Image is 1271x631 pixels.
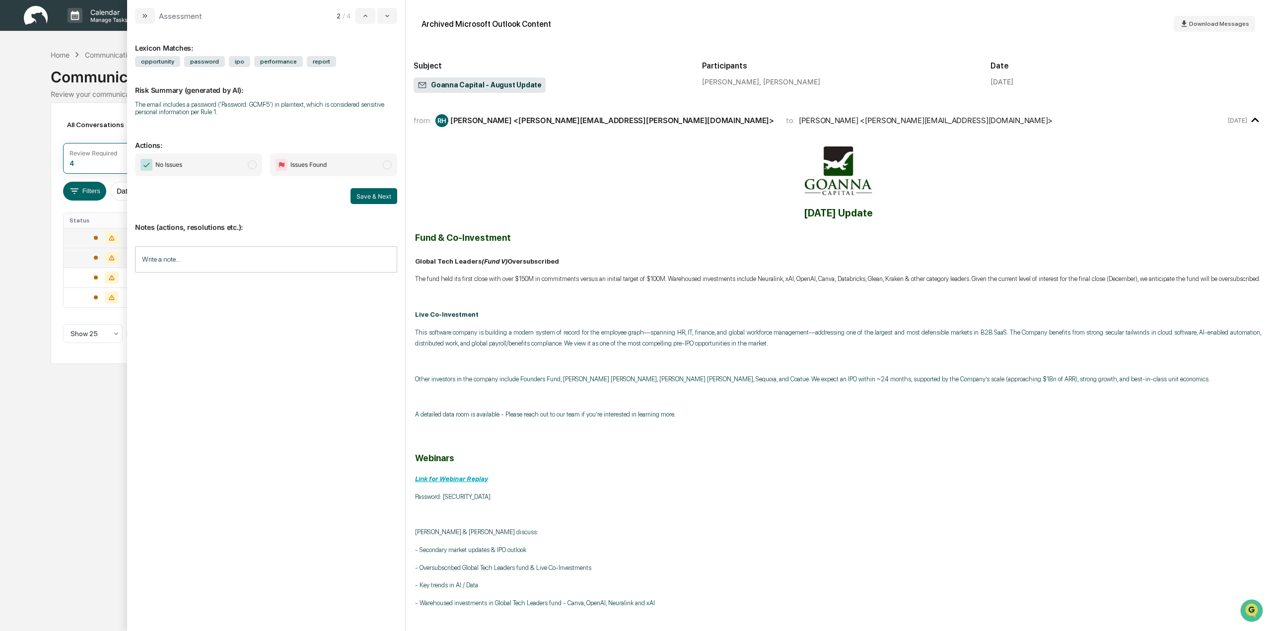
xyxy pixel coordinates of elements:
span: No Issues [155,160,182,170]
div: We're available if you need us! [34,86,126,94]
span: to: [786,116,795,125]
div: Start new chat [34,76,163,86]
h2: Subject [414,61,686,70]
div: Home [51,51,70,59]
p: A detailed data room is available - Please reach out to our team if you’re interested in learning... [415,409,1262,421]
div: 🔎 [10,145,18,153]
p: Calendar [82,8,133,16]
button: Date:[DATE] - [DATE] [110,182,192,201]
a: Link for Webinar Replay [415,475,488,483]
span: Data Lookup [20,144,63,154]
span: Webinars [415,453,454,463]
div: [PERSON_NAME], [PERSON_NAME] [702,77,975,86]
p: This software company is building a modern system of record for the employee graph—spanning HR, I... [415,327,1262,350]
time: Monday, August 11, 2025 at 3:13:31 AM [1228,117,1247,124]
a: 🖐️Preclearance [6,121,68,139]
div: Review Required [70,149,117,157]
img: Flag [276,159,287,171]
img: image2 [799,146,878,195]
div: Assessment [159,11,202,21]
div: All Conversations [63,117,138,133]
h2: Date [990,61,1263,70]
span: Issues Found [290,160,327,170]
p: How can we help? [10,21,181,37]
button: Save & Next [351,188,397,204]
span: ipo [229,56,250,67]
span: (Fund V) [482,258,507,265]
p: Password: [SECURITY_DATA] [415,491,1262,503]
span: Global Tech Leaders [415,258,482,265]
iframe: Open customer support [1239,598,1266,625]
p: - Oversubscribed Global Tech Leaders fund & Live Co-Investments [415,562,1262,574]
span: The fund held its first close with over $150M in commitments versus an initial target of $100M. W... [415,275,1261,282]
p: Risk Summary (generated by AI): [135,74,397,94]
span: Pylon [99,168,120,176]
span: 2 [337,12,341,20]
span: / 4 [343,12,353,20]
button: Download Messages [1174,16,1255,32]
div: [DATE] [990,77,1013,86]
span: Fund & Co-Investment [415,232,511,243]
span: [DATE] Update [804,207,873,219]
a: 🔎Data Lookup [6,140,67,158]
strong: Live Co-Investment [415,311,479,318]
img: 1746055101610-c473b297-6a78-478c-a979-82029cc54cd1 [10,76,28,94]
span: opportunity [135,56,180,67]
span: Oversubscribed [507,258,559,265]
div: 🗄️ [72,126,80,134]
div: 🖐️ [10,126,18,134]
span: Attestations [82,125,123,135]
h2: Participants [702,61,975,70]
p: - Key trends in AI / Data [415,580,1262,591]
a: Powered byPylon [70,168,120,176]
div: The email includes a password ('Password: GCMF5') in plaintext, which is considered sensitive per... [135,101,397,116]
div: Lexicon Matches: [135,32,397,52]
span: Preclearance [20,125,64,135]
p: Other investors in the company include Founders Fund, [PERSON_NAME] [PERSON_NAME], [PERSON_NAME] ... [415,374,1262,385]
button: Start new chat [169,79,181,91]
div: [PERSON_NAME] <[PERSON_NAME][EMAIL_ADDRESS][DOMAIN_NAME]> [799,116,1053,125]
div: [PERSON_NAME] <[PERSON_NAME][EMAIL_ADDRESS][PERSON_NAME][DOMAIN_NAME]> [450,116,774,125]
span: password [184,56,225,67]
span: Goanna Capital - August Update [418,80,542,90]
img: Checkmark [141,159,152,171]
div: RH [435,114,448,127]
img: logo [24,6,48,25]
p: Actions: [135,129,397,149]
span: performance [254,56,303,67]
p: Notes (actions, resolutions etc.): [135,211,397,231]
div: Archived Microsoft Outlook Content [422,19,551,29]
div: 4 [70,159,74,167]
div: Communications Archive [51,60,1220,86]
a: 🗄️Attestations [68,121,127,139]
p: - Secondary market updates & IPO outlook [415,545,1262,556]
span: from: [414,116,431,125]
input: Clear [26,45,164,56]
span: report [307,56,336,67]
div: Review your communication records across channels [51,90,1220,98]
p: - Warehoused investments in Global Tech Leaders fund - Canva, OpenAI, Neuralink and xAI [415,598,1262,609]
button: Filters [63,182,106,201]
p: Manage Tasks [82,16,133,23]
p: [PERSON_NAME] & [PERSON_NAME] discuss: [415,527,1262,538]
th: Status [64,213,148,228]
span: Download Messages [1189,20,1249,27]
div: Communications Archive [85,51,165,59]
